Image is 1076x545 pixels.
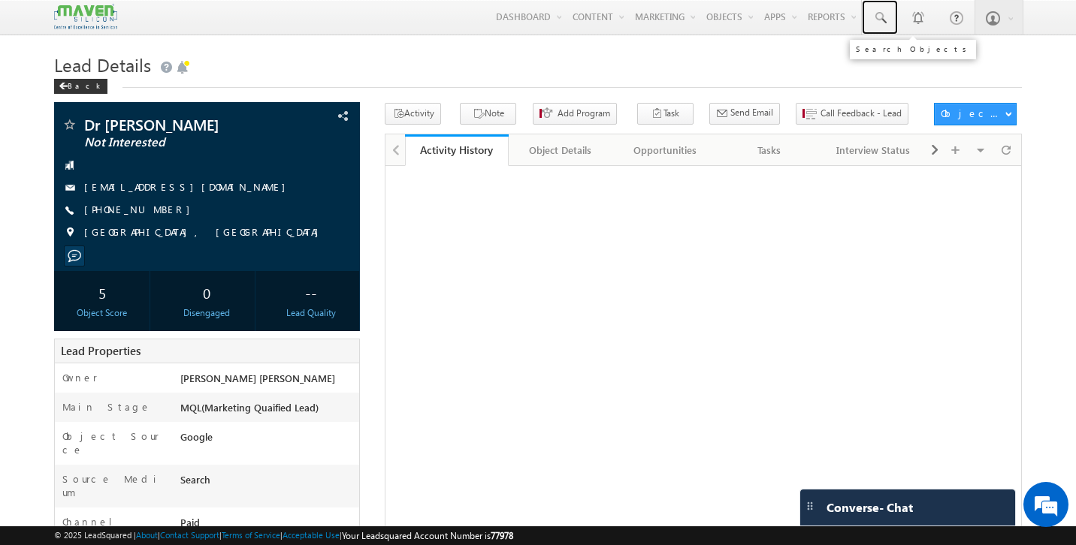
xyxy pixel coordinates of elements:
[718,134,822,166] a: Tasks
[416,143,498,157] div: Activity History
[709,103,780,125] button: Send Email
[405,134,509,166] a: Activity History
[533,103,617,125] button: Add Program
[84,180,293,193] a: [EMAIL_ADDRESS][DOMAIN_NAME]
[162,279,251,306] div: 0
[283,530,340,540] a: Acceptable Use
[941,107,1005,120] div: Object Actions
[834,141,913,159] div: Interview Status
[558,107,610,120] span: Add Program
[84,135,274,150] span: Not Interested
[821,107,902,120] span: Call Feedback - Lead
[177,400,359,421] div: MQL(Marketing Quaified Lead)
[637,103,694,125] button: Task
[625,141,704,159] div: Opportunities
[222,530,280,540] a: Terms of Service
[491,530,513,541] span: 77978
[61,343,141,358] span: Lead Properties
[162,306,251,320] div: Disengaged
[62,371,98,384] label: Owner
[54,79,107,94] div: Back
[84,225,326,240] span: [GEOGRAPHIC_DATA], [GEOGRAPHIC_DATA]
[84,117,274,132] span: Dr [PERSON_NAME]
[796,103,908,125] button: Call Feedback - Lead
[177,429,359,450] div: Google
[804,500,816,512] img: carter-drag
[54,78,115,91] a: Back
[54,4,117,30] img: Custom Logo
[822,134,926,166] a: Interview Status
[62,429,165,456] label: Object Source
[385,103,441,125] button: Activity
[177,472,359,493] div: Search
[54,53,151,77] span: Lead Details
[267,279,355,306] div: --
[934,103,1017,125] button: Object Actions
[62,515,124,528] label: Channel
[460,103,516,125] button: Note
[267,306,355,320] div: Lead Quality
[58,306,147,320] div: Object Score
[84,203,198,218] span: [PHONE_NUMBER]
[62,400,151,414] label: Main Stage
[856,44,970,53] div: Search Objects
[521,141,600,159] div: Object Details
[342,530,513,541] span: Your Leadsquared Account Number is
[54,528,513,543] span: © 2025 LeadSquared | | | | |
[509,134,613,166] a: Object Details
[58,279,147,306] div: 5
[160,530,219,540] a: Contact Support
[62,472,165,499] label: Source Medium
[730,141,809,159] div: Tasks
[177,515,359,536] div: Paid
[730,106,773,119] span: Send Email
[180,372,335,384] span: [PERSON_NAME] [PERSON_NAME]
[827,501,913,514] span: Converse - Chat
[613,134,718,166] a: Opportunities
[136,530,158,540] a: About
